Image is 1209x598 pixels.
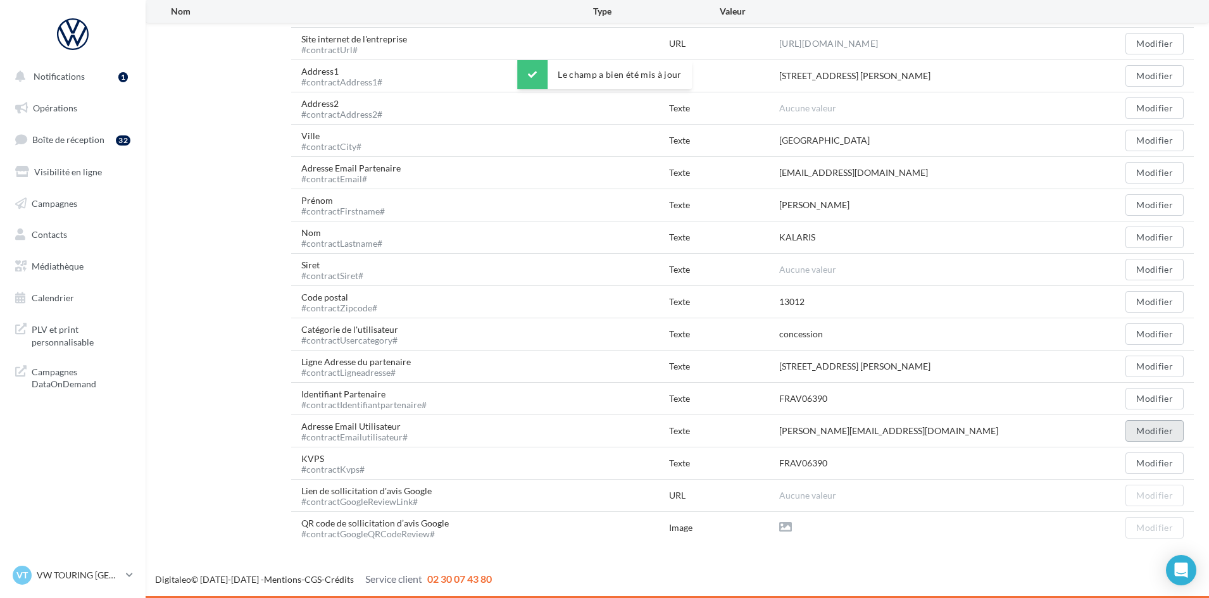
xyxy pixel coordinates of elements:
[593,5,720,18] div: Type
[32,321,130,348] span: PLV et print personnalisable
[779,70,930,82] div: [STREET_ADDRESS] [PERSON_NAME]
[669,263,779,276] div: Texte
[301,97,392,119] div: Address2
[779,360,930,373] div: [STREET_ADDRESS] [PERSON_NAME]
[301,368,411,377] div: #contractLigneadresse#
[517,60,692,89] div: Le champ a bien été mis à jour
[325,574,354,585] a: Crédits
[301,271,363,280] div: #contractSiret#
[8,316,138,353] a: PLV et print personnalisable
[10,563,135,587] a: VT VW TOURING [GEOGRAPHIC_DATA] VALENTINE
[669,489,779,502] div: URL
[155,574,191,585] a: Digitaleo
[33,103,77,113] span: Opérations
[16,569,28,582] span: VT
[1125,420,1184,442] button: Modifier
[427,573,492,585] span: 02 30 07 43 80
[779,328,823,340] div: concession
[301,530,449,539] div: #contractGoogleQRCodeReview#
[32,197,77,208] span: Campagnes
[1125,485,1184,506] button: Modifier
[1125,227,1184,248] button: Modifier
[1125,259,1184,280] button: Modifier
[669,199,779,211] div: Texte
[1125,130,1184,151] button: Modifier
[301,194,395,216] div: Prénom
[669,102,779,115] div: Texte
[669,328,779,340] div: Texte
[1166,555,1196,585] div: Open Intercom Messenger
[8,63,133,90] button: Notifications 1
[118,72,128,82] div: 1
[779,392,827,405] div: FRAV06390
[669,37,779,50] div: URL
[301,336,398,345] div: #contractUsercategory#
[301,142,361,151] div: #contractCity#
[669,134,779,147] div: Texte
[669,392,779,405] div: Texte
[779,199,849,211] div: [PERSON_NAME]
[1125,65,1184,87] button: Modifier
[32,229,67,240] span: Contacts
[720,5,1057,18] div: Valeur
[1125,162,1184,184] button: Modifier
[301,420,418,442] div: Adresse Email Utilisateur
[669,70,779,82] div: Texte
[301,401,427,409] div: #contractIdentifiantpartenaire#
[32,363,130,390] span: Campagnes DataOnDemand
[301,465,365,474] div: #contractKvps#
[301,304,377,313] div: #contractZipcode#
[8,126,138,153] a: Boîte de réception32
[1125,33,1184,54] button: Modifier
[669,360,779,373] div: Texte
[1125,388,1184,409] button: Modifier
[301,207,385,216] div: #contractFirstname#
[365,573,422,585] span: Service client
[779,296,805,308] div: 13012
[669,457,779,470] div: Texte
[8,253,138,280] a: Médiathèque
[779,264,836,275] span: Aucune valeur
[34,71,85,82] span: Notifications
[669,231,779,244] div: Texte
[669,521,779,534] div: Image
[1125,291,1184,313] button: Modifier
[669,296,779,308] div: Texte
[301,46,407,54] div: #contractUrl#
[779,103,836,113] span: Aucune valeur
[779,134,870,147] div: [GEOGRAPHIC_DATA]
[116,135,130,146] div: 32
[301,259,373,280] div: Siret
[301,162,411,184] div: Adresse Email Partenaire
[301,433,408,442] div: #contractEmailutilisateur#
[301,356,421,377] div: Ligne Adresse du partenaire
[301,497,432,506] div: #contractGoogleReviewLink#
[301,33,417,54] div: Site internet de l'entreprise
[301,323,408,345] div: Catégorie de l'utilisateur
[8,358,138,396] a: Campagnes DataOnDemand
[171,5,593,18] div: Nom
[32,134,104,145] span: Boîte de réception
[1125,194,1184,216] button: Modifier
[301,227,392,248] div: Nom
[32,261,84,271] span: Médiathèque
[779,36,878,51] a: [URL][DOMAIN_NAME]
[301,130,372,151] div: Ville
[779,457,827,470] div: FRAV06390
[1125,356,1184,377] button: Modifier
[8,95,138,121] a: Opérations
[1125,97,1184,119] button: Modifier
[669,166,779,179] div: Texte
[34,166,102,177] span: Visibilité en ligne
[301,239,382,248] div: #contractLastname#
[779,166,928,179] div: [EMAIL_ADDRESS][DOMAIN_NAME]
[669,425,779,437] div: Texte
[301,291,387,313] div: Code postal
[1125,452,1184,474] button: Modifier
[779,231,815,244] div: KALARIS
[301,65,392,87] div: Address1
[301,78,382,87] div: #contractAddress1#
[301,517,459,539] div: QR code de sollicitation d’avis Google
[8,285,138,311] a: Calendrier
[8,190,138,217] a: Campagnes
